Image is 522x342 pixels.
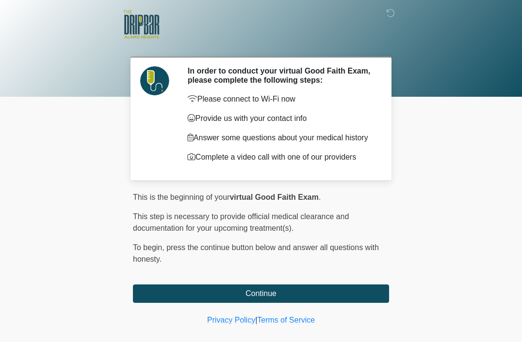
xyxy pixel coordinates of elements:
p: Please connect to Wi-Fi now [188,93,375,105]
img: Agent Avatar [140,66,169,95]
p: Answer some questions about your medical history [188,132,375,144]
a: Terms of Service [257,316,315,324]
span: . [319,193,320,201]
span: This is the beginning of your [133,193,230,201]
a: Privacy Policy [207,316,256,324]
p: Provide us with your contact info [188,113,375,124]
strong: virtual Good Faith Exam [230,193,319,201]
p: Complete a video call with one of our providers [188,151,375,163]
h2: In order to conduct your virtual Good Faith Exam, please complete the following steps: [188,66,375,85]
span: press the continue button below and answer all questions with honesty. [133,243,379,263]
a: | [255,316,257,324]
span: To begin, [133,243,166,252]
button: Continue [133,284,389,303]
img: The DRIPBaR - Alamo Heights Logo [123,7,159,42]
span: This step is necessary to provide official medical clearance and documentation for your upcoming ... [133,212,349,232]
